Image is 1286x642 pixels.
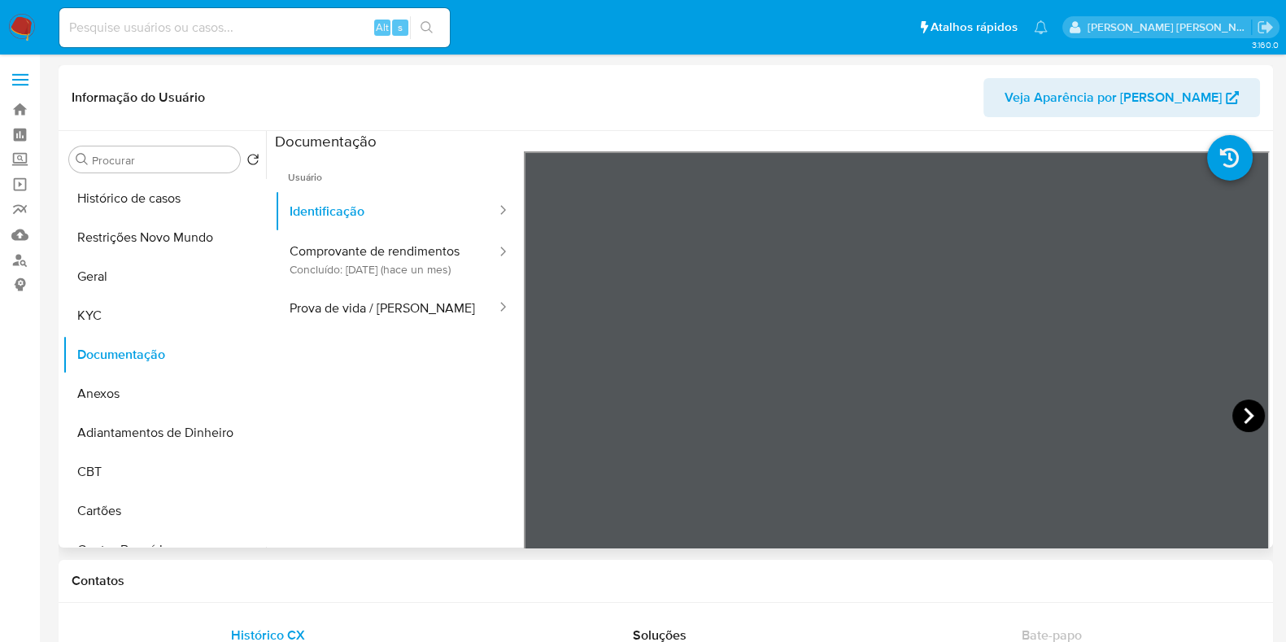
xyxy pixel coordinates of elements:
[1088,20,1252,35] p: danilo.toledo@mercadolivre.com
[72,573,1260,589] h1: Contatos
[63,374,266,413] button: Anexos
[63,179,266,218] button: Histórico de casos
[376,20,389,35] span: Alt
[63,413,266,452] button: Adiantamentos de Dinheiro
[1257,19,1274,36] a: Sair
[63,296,266,335] button: KYC
[398,20,403,35] span: s
[931,19,1018,36] span: Atalhos rápidos
[92,153,233,168] input: Procurar
[63,491,266,531] button: Cartões
[63,218,266,257] button: Restrições Novo Mundo
[410,16,443,39] button: search-icon
[246,153,259,171] button: Retornar ao pedido padrão
[76,153,89,166] button: Procurar
[983,78,1260,117] button: Veja Aparência por [PERSON_NAME]
[59,17,450,38] input: Pesquise usuários ou casos...
[63,531,266,570] button: Contas Bancárias
[1005,78,1222,117] span: Veja Aparência por [PERSON_NAME]
[72,90,205,106] h1: Informação do Usuário
[63,452,266,491] button: CBT
[63,257,266,296] button: Geral
[1034,20,1048,34] a: Notificações
[63,335,266,374] button: Documentação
